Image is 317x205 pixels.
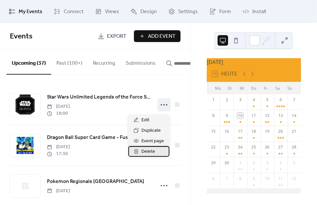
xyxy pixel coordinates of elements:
[291,144,297,150] div: 28
[4,3,47,20] a: My Events
[251,144,257,150] div: 25
[224,144,230,150] div: 23
[278,144,284,150] div: 27
[264,176,270,182] div: 10
[210,176,216,182] div: 6
[237,113,243,119] div: 10
[260,82,272,94] div: Fr
[141,127,161,135] span: Duplicate
[237,176,243,182] div: 8
[248,82,260,94] div: Do
[47,134,151,142] span: Dragon Ball Super Card Game - Fusion World - Official Store Tournament September - [DATE] ab 17.3...
[224,113,230,119] div: 9
[88,50,120,74] button: Recurring
[51,50,88,74] button: Past (100+)
[47,150,70,157] span: 17:30
[237,128,243,134] div: 17
[291,97,297,103] div: 7
[207,58,301,66] div: [DATE]
[219,8,231,16] span: Form
[107,33,126,40] span: Export
[126,3,162,20] a: Design
[210,113,216,119] div: 8
[178,8,198,16] span: Settings
[251,160,257,166] div: 2
[278,113,284,119] div: 13
[284,82,296,94] div: So
[7,50,51,75] button: Upcoming (37)
[47,144,70,150] span: [DATE]
[278,128,284,134] div: 20
[120,50,161,74] button: Submissions
[47,103,70,110] span: [DATE]
[141,116,149,124] span: Edit
[251,113,257,119] div: 11
[105,8,119,16] span: Views
[272,82,284,94] div: Sa
[204,3,236,20] a: Form
[291,160,297,166] div: 5
[237,144,243,150] div: 24
[224,128,230,134] div: 16
[278,160,284,166] div: 4
[291,176,297,182] div: 12
[163,3,203,20] a: Settings
[251,176,257,182] div: 9
[47,177,144,186] a: Pokemon Regionals [GEOGRAPHIC_DATA]
[224,82,236,94] div: Di
[49,3,89,20] a: Connect
[291,128,297,134] div: 21
[238,3,271,20] a: Install
[251,128,257,134] div: 18
[212,82,224,94] div: Mo
[140,8,157,16] span: Design
[10,29,32,44] span: Events
[278,97,284,103] div: 6
[278,176,284,182] div: 11
[141,137,164,145] span: Event page
[47,110,70,117] span: 18:00
[264,160,270,166] div: 3
[148,33,176,40] span: Add Event
[90,3,124,20] a: Views
[224,176,230,182] div: 7
[264,113,270,119] div: 12
[134,30,180,42] button: Add Event
[141,148,155,156] span: Delete
[252,8,266,16] span: Install
[224,160,230,166] div: 30
[210,128,216,134] div: 15
[291,113,297,119] div: 14
[47,188,70,194] span: [DATE]
[264,97,270,103] div: 5
[251,97,257,103] div: 4
[19,8,42,16] span: My Events
[210,97,216,103] div: 1
[47,178,144,186] span: Pokemon Regionals [GEOGRAPHIC_DATA]
[210,160,216,166] div: 29
[47,93,151,102] a: Star Wars Unlimited Legends of the Force Store Showdown / Sealed Turnier - [DATE] ab 18:00 Uhr
[210,144,216,150] div: 22
[237,160,243,166] div: 1
[93,30,131,42] a: Export
[47,133,151,142] a: Dragon Ball Super Card Game - Fusion World - Official Store Tournament September - [DATE] ab 17.3...
[264,128,270,134] div: 19
[224,97,230,103] div: 2
[236,82,248,94] div: Mi
[264,144,270,150] div: 26
[64,8,84,16] span: Connect
[237,97,243,103] div: 3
